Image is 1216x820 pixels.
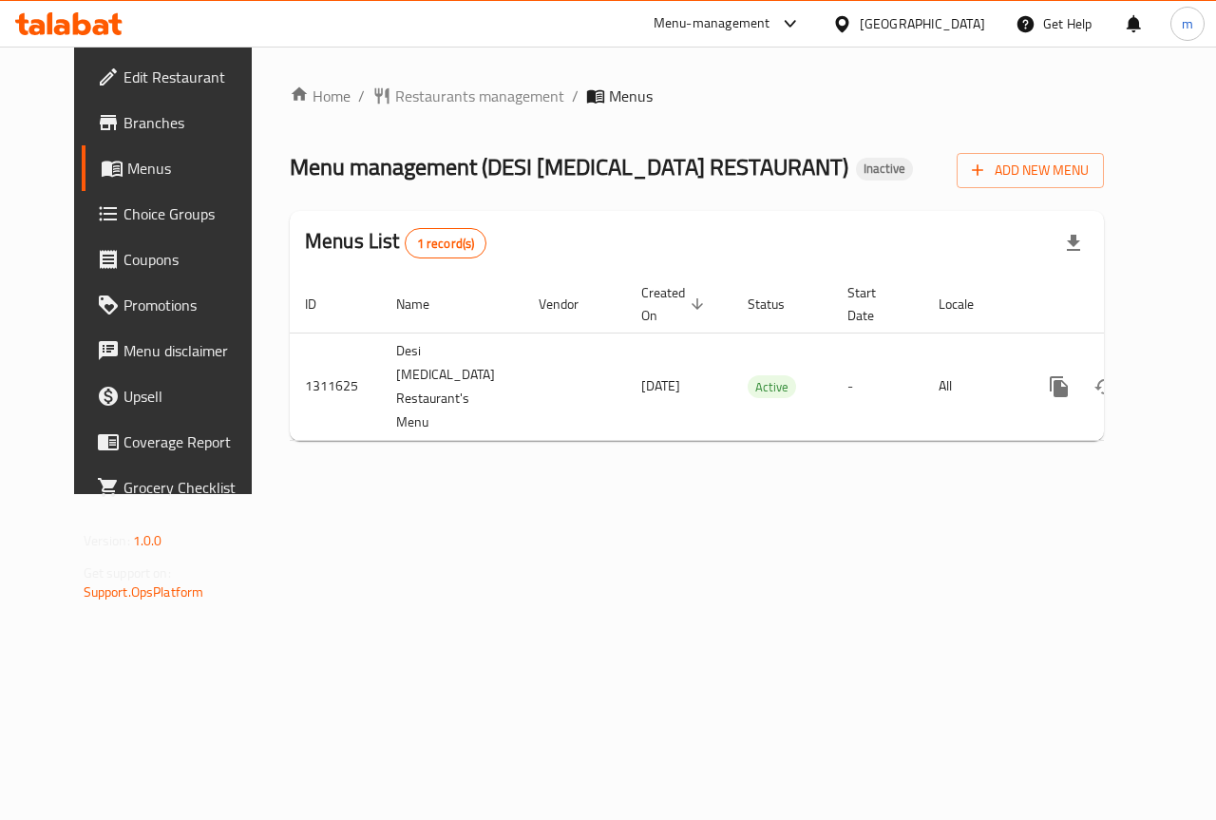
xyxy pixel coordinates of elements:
[748,376,796,398] span: Active
[406,235,486,253] span: 1 record(s)
[957,153,1104,188] button: Add New Menu
[609,85,653,107] span: Menus
[123,202,262,225] span: Choice Groups
[123,111,262,134] span: Branches
[860,13,985,34] div: [GEOGRAPHIC_DATA]
[123,66,262,88] span: Edit Restaurant
[123,385,262,408] span: Upsell
[290,85,351,107] a: Home
[856,161,913,177] span: Inactive
[1082,364,1128,410] button: Change Status
[82,419,277,465] a: Coverage Report
[82,282,277,328] a: Promotions
[82,54,277,100] a: Edit Restaurant
[641,373,680,398] span: [DATE]
[381,333,523,440] td: Desi [MEDICAL_DATA] Restaurant's Menu
[539,293,603,315] span: Vendor
[123,430,262,453] span: Coverage Report
[82,145,277,191] a: Menus
[133,528,162,553] span: 1.0.0
[84,561,171,585] span: Get support on:
[290,145,848,188] span: Menu management ( DESI [MEDICAL_DATA] RESTAURANT )
[82,465,277,510] a: Grocery Checklist
[290,333,381,440] td: 1311625
[405,228,487,258] div: Total records count
[127,157,262,180] span: Menus
[123,339,262,362] span: Menu disclaimer
[82,191,277,237] a: Choice Groups
[641,281,710,327] span: Created On
[939,293,998,315] span: Locale
[82,100,277,145] a: Branches
[856,158,913,181] div: Inactive
[832,333,923,440] td: -
[305,293,341,315] span: ID
[1051,220,1096,266] div: Export file
[972,159,1089,182] span: Add New Menu
[305,227,486,258] h2: Menus List
[123,294,262,316] span: Promotions
[290,85,1104,107] nav: breadcrumb
[358,85,365,107] li: /
[123,476,262,499] span: Grocery Checklist
[572,85,579,107] li: /
[396,293,454,315] span: Name
[1182,13,1193,34] span: m
[372,85,564,107] a: Restaurants management
[84,528,130,553] span: Version:
[123,248,262,271] span: Coupons
[84,580,204,604] a: Support.OpsPlatform
[1036,364,1082,410] button: more
[923,333,1021,440] td: All
[395,85,564,107] span: Restaurants management
[748,375,796,398] div: Active
[82,373,277,419] a: Upsell
[847,281,901,327] span: Start Date
[654,12,770,35] div: Menu-management
[82,328,277,373] a: Menu disclaimer
[82,237,277,282] a: Coupons
[748,293,809,315] span: Status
